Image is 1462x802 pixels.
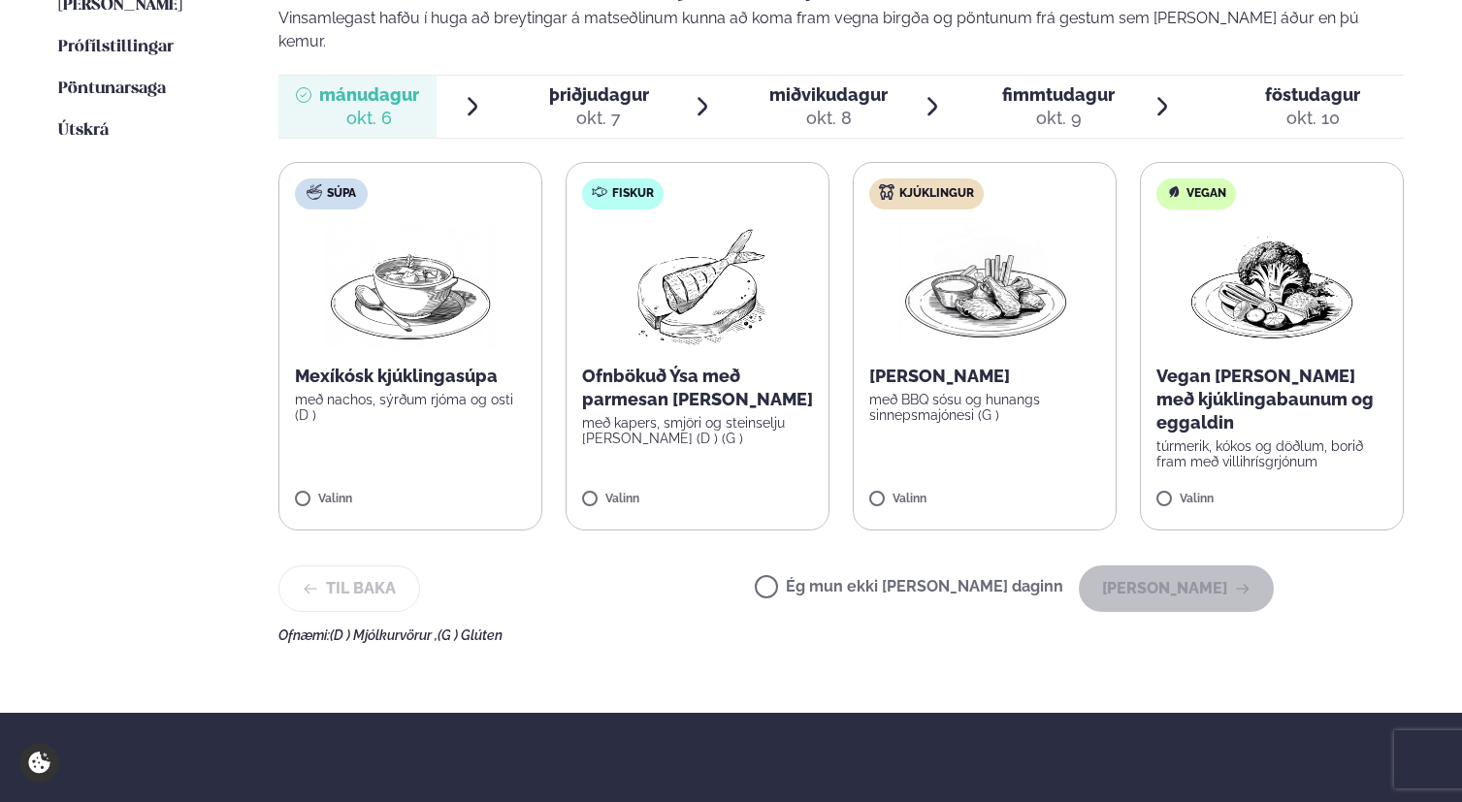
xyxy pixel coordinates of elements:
p: með nachos, sýrðum rjóma og osti (D ) [295,392,526,423]
div: okt. 6 [319,107,419,130]
span: (D ) Mjólkurvörur , [330,627,438,643]
p: Mexíkósk kjúklingasúpa [295,365,526,388]
img: soup.svg [307,184,322,200]
a: Útskrá [58,119,109,143]
span: Vegan [1186,186,1226,202]
p: Vinsamlegast hafðu í huga að breytingar á matseðlinum kunna að koma fram vegna birgða og pöntunum... [278,7,1404,53]
a: Prófílstillingar [58,36,174,59]
p: með BBQ sósu og hunangs sinnepsmajónesi (G ) [869,392,1100,423]
span: fimmtudagur [1002,84,1115,105]
span: Fiskur [612,186,654,202]
div: okt. 10 [1265,107,1360,130]
div: okt. 8 [769,107,888,130]
img: Vegan.png [1186,225,1357,349]
a: Pöntunarsaga [58,78,166,101]
div: okt. 9 [1002,107,1115,130]
img: Soup.png [325,225,496,349]
span: Kjúklingur [899,186,974,202]
div: Ofnæmi: [278,627,1404,643]
p: Ofnbökuð Ýsa með parmesan [PERSON_NAME] [582,365,813,411]
button: [PERSON_NAME] [1079,565,1274,612]
span: Útskrá [58,122,109,139]
img: chicken.svg [879,184,894,200]
span: mánudagur [319,84,419,105]
p: Vegan [PERSON_NAME] með kjúklingabaunum og eggaldin [1156,365,1387,434]
span: miðvikudagur [769,84,888,105]
a: Cookie settings [19,743,59,783]
button: Til baka [278,565,420,612]
span: þriðjudagur [549,84,649,105]
p: túrmerik, kókos og döðlum, borið fram með villihrísgrjónum [1156,438,1387,469]
p: með kapers, smjöri og steinselju [PERSON_NAME] (D ) (G ) [582,415,813,446]
span: Prófílstillingar [58,39,174,55]
img: Fish.png [612,225,784,349]
div: okt. 7 [549,107,649,130]
span: Súpa [327,186,356,202]
span: föstudagur [1265,84,1360,105]
span: (G ) Glúten [438,627,503,643]
p: [PERSON_NAME] [869,365,1100,388]
img: Vegan.svg [1166,184,1182,200]
span: Pöntunarsaga [58,80,166,97]
img: Chicken-wings-legs.png [899,225,1070,349]
img: fish.svg [592,184,607,200]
